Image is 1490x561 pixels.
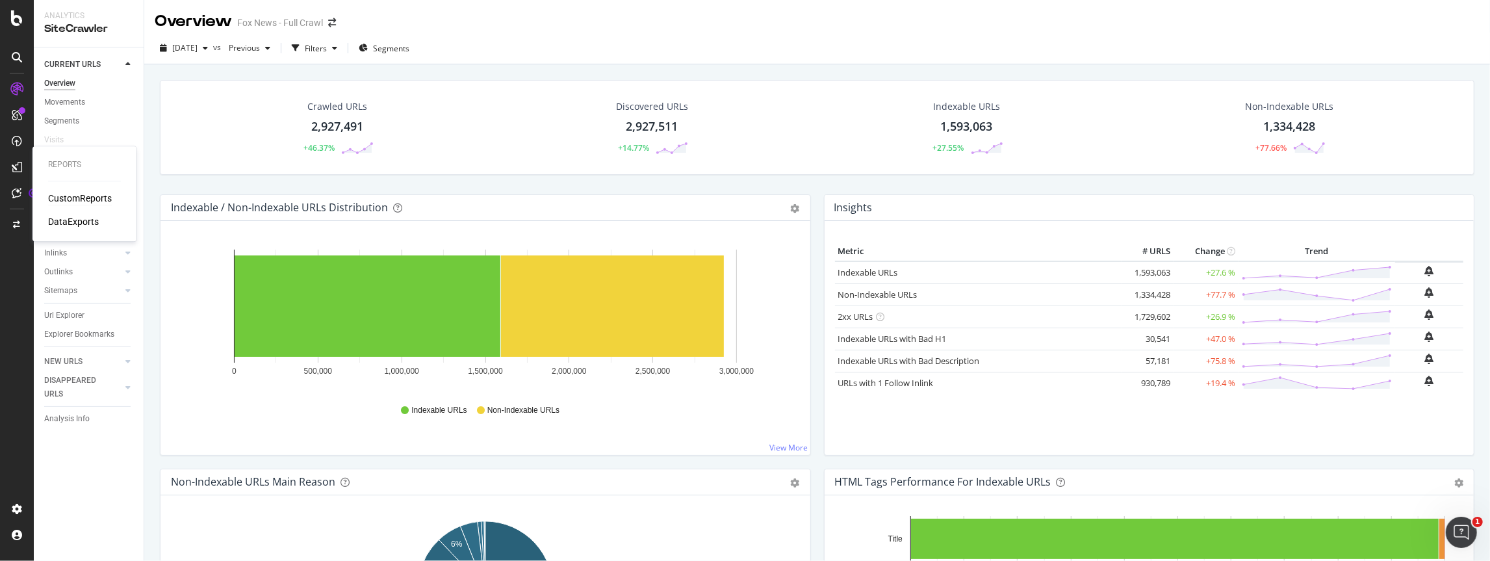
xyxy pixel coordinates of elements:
th: Change [1174,242,1239,261]
div: +77.66% [1255,142,1287,153]
a: CURRENT URLS [44,58,122,72]
text: 0 [232,367,237,376]
a: Indexable URLs with Bad H1 [838,333,947,345]
div: Movements [44,96,85,109]
div: arrow-right-arrow-left [328,18,336,27]
text: 1,000,000 [384,367,419,376]
div: Overview [44,77,75,90]
div: bell-plus [1425,266,1434,276]
div: 1,593,063 [941,118,993,135]
span: Previous [224,42,260,53]
div: Outlinks [44,265,73,279]
td: 57,181 [1122,350,1174,372]
a: Indexable URLs with Bad Description [838,355,980,367]
div: Fox News - Full Crawl [237,16,323,29]
a: Outlinks [44,265,122,279]
div: bell-plus [1425,309,1434,320]
div: Discovered URLs [616,100,688,113]
td: 30,541 [1122,328,1174,350]
div: Non-Indexable URLs Main Reason [171,475,335,488]
td: +27.6 % [1174,261,1239,284]
a: View More [770,442,808,453]
div: Url Explorer [44,309,84,322]
div: gear [791,478,800,488]
a: Segments [44,114,135,128]
span: 2025 Sep. 4th [172,42,198,53]
div: 2,927,491 [311,118,363,135]
div: +46.37% [303,142,335,153]
div: CURRENT URLS [44,58,101,72]
td: +47.0 % [1174,328,1239,350]
div: Overview [155,10,232,33]
a: Non-Indexable URLs [838,289,918,300]
th: Metric [835,242,1122,261]
div: HTML Tags Performance for Indexable URLs [835,475,1051,488]
div: Analytics [44,10,133,21]
div: SiteCrawler [44,21,133,36]
div: Explorer Bookmarks [44,328,114,341]
a: Sitemaps [44,284,122,298]
span: Indexable URLs [411,405,467,416]
button: [DATE] [155,38,213,59]
text: Title [888,534,903,543]
text: 3,000,000 [719,367,754,376]
a: Explorer Bookmarks [44,328,135,341]
div: Analysis Info [44,412,90,426]
div: Non-Indexable URLs [1245,100,1333,113]
div: Tooltip anchor [27,187,39,199]
div: Crawled URLs [307,100,367,113]
div: NEW URLS [44,355,83,369]
a: Url Explorer [44,309,135,322]
div: Sitemaps [44,284,77,298]
a: Inlinks [44,246,122,260]
text: 2,500,000 [636,367,671,376]
a: Visits [44,133,77,147]
td: +26.9 % [1174,306,1239,328]
div: Reports [48,159,121,170]
td: 1,334,428 [1122,283,1174,306]
a: CustomReports [48,192,112,205]
td: +19.4 % [1174,372,1239,394]
iframe: Intercom live chat [1446,517,1477,548]
span: 1 [1472,517,1483,527]
button: Previous [224,38,276,59]
div: bell-plus [1425,354,1434,364]
div: bell-plus [1425,287,1434,298]
a: URLs with 1 Follow Inlink [838,377,934,389]
text: 2,000,000 [552,367,587,376]
a: DataExports [48,215,99,228]
div: Inlinks [44,246,67,260]
div: Segments [44,114,79,128]
td: +75.8 % [1174,350,1239,372]
h4: Insights [834,199,873,216]
text: 1,500,000 [468,367,503,376]
button: Filters [287,38,342,59]
button: Segments [353,38,415,59]
div: Indexable URLs [933,100,1000,113]
td: +77.7 % [1174,283,1239,306]
div: Filters [305,43,327,54]
div: gear [791,204,800,213]
div: gear [1454,478,1463,488]
text: 500,000 [304,367,333,376]
div: 2,927,511 [626,118,678,135]
td: 930,789 [1122,372,1174,394]
a: Indexable URLs [838,267,898,278]
div: DISAPPEARED URLS [44,374,110,401]
div: Indexable / Non-Indexable URLs Distribution [171,201,388,214]
svg: A chart. [171,242,800,393]
a: NEW URLS [44,355,122,369]
a: DISAPPEARED URLS [44,374,122,401]
span: Segments [373,43,409,54]
div: bell-plus [1425,376,1434,386]
td: 1,593,063 [1122,261,1174,284]
th: # URLS [1122,242,1174,261]
a: Movements [44,96,135,109]
div: bell-plus [1425,332,1434,342]
a: Analysis Info [44,412,135,426]
div: +27.55% [933,142,964,153]
span: Non-Indexable URLs [487,405,559,416]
